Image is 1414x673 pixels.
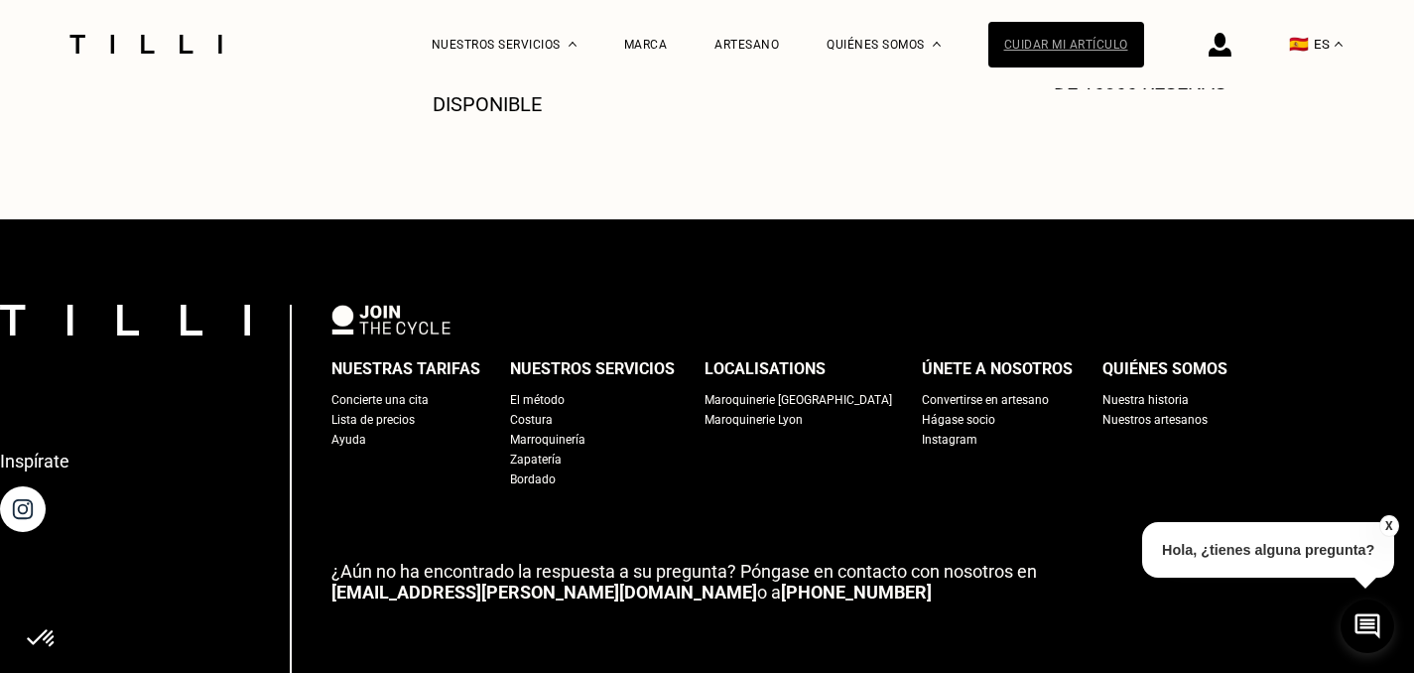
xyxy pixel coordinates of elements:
a: Marca [624,38,668,52]
p: Hola, ¿tienes alguna pregunta? [1142,522,1394,578]
img: menu déroulant [1335,42,1343,47]
a: Lista de precios [331,410,415,430]
a: Costura [510,410,553,430]
button: X [1379,515,1399,537]
a: Zapatería [510,450,562,470]
p: o a [331,561,1414,603]
a: Nuestros artesanos [1102,410,1208,430]
img: Icono de inicio de sesión [1209,33,1231,57]
div: Nuestros servicios [510,354,675,384]
img: logo Join The Cycle [331,305,450,335]
a: Maroquinerie Lyon [705,410,803,430]
img: Servicio de sastrería Tilli logo [63,35,229,54]
a: Cuidar mi artículo [988,22,1144,67]
a: El método [510,390,565,410]
a: Nuestra historia [1102,390,1189,410]
a: [EMAIL_ADDRESS][PERSON_NAME][DOMAIN_NAME] [331,582,757,603]
div: Localisations [705,354,826,384]
div: Únete a nosotros [922,354,1073,384]
span: ¿Aún no ha encontrado la respuesta a su pregunta? Póngase en contacto con nosotros en [331,561,1037,582]
img: Menú desplegable [569,42,577,47]
span: 🇪🇸 [1289,35,1309,54]
a: Bordado [510,470,556,489]
a: Ayuda [331,430,366,450]
div: Nuestras tarifas [331,354,480,384]
img: Menú desplegable sobre [933,42,941,47]
a: Convertirse en artesano [922,390,1049,410]
a: Hágase socio [922,410,995,430]
a: Marroquinería [510,430,585,450]
a: Maroquinerie [GEOGRAPHIC_DATA] [705,390,892,410]
a: Concierte una cita [331,390,429,410]
a: Instagram [922,430,977,450]
a: Artesano [714,38,779,52]
a: [PHONE_NUMBER] [781,582,932,603]
div: Quiénes somos [1102,354,1227,384]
